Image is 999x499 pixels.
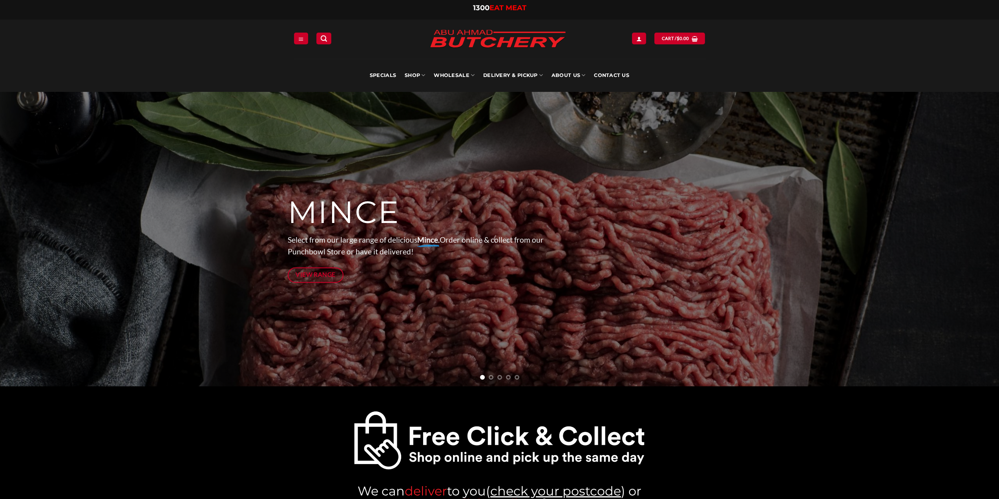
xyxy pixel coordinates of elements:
[423,24,572,54] img: Abu Ahmad Butchery
[480,375,485,380] li: Page dot 1
[473,4,526,12] a: 1300EAT MEAT
[654,33,705,44] a: View cart
[483,59,543,92] a: Delivery & Pickup
[677,35,679,42] span: $
[294,33,308,44] a: Menu
[515,375,519,380] li: Page dot 5
[288,194,400,231] span: MINCE
[677,36,689,41] bdi: 0.00
[490,483,621,499] a: check your postcode
[497,375,502,380] li: Page dot 3
[489,375,493,380] li: Page dot 2
[632,33,646,44] a: Login
[288,235,544,256] span: Select from our large range of delicious Order online & collect from our Punchbowl Store or have ...
[489,4,526,12] span: EAT MEAT
[405,59,425,92] a: SHOP
[417,235,440,244] strong: Mince.
[434,59,475,92] a: Wholesale
[473,4,489,12] span: 1300
[506,375,511,380] li: Page dot 4
[316,33,331,44] a: Search
[353,410,646,471] img: Abu Ahmad Butchery Punchbowl
[594,59,629,92] a: Contact Us
[552,59,585,92] a: About Us
[405,483,486,499] a: deliverto you
[288,267,344,283] a: View Range
[370,59,396,92] a: Specials
[662,35,689,42] span: Cart /
[405,483,447,499] span: deliver
[296,270,336,280] span: View Range
[353,410,646,471] a: Abu-Ahmad-Butchery-Sydney-Online-Halal-Butcher-click and collect your meat punchbowl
